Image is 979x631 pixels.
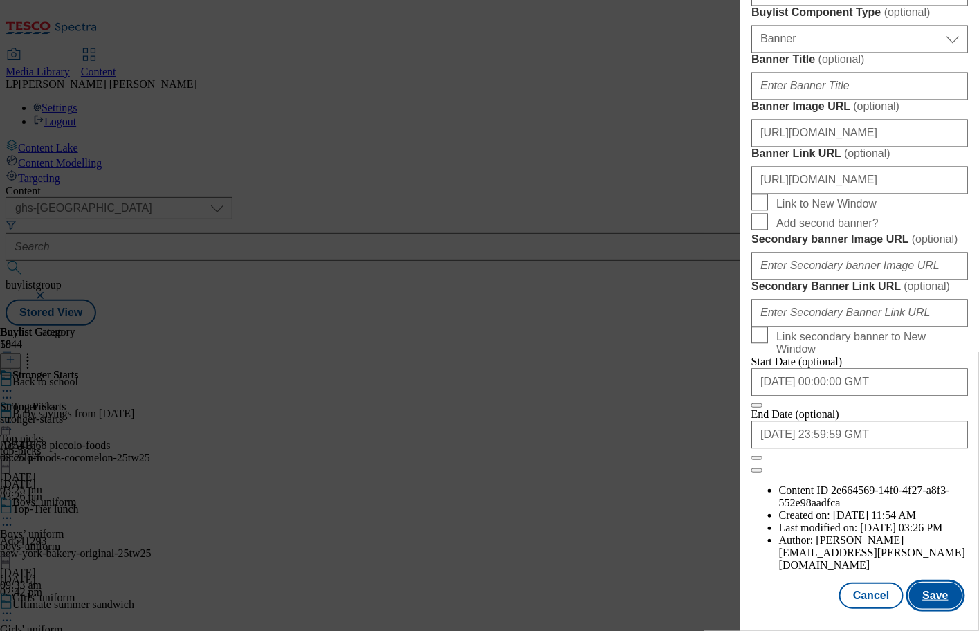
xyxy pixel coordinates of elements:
[779,534,965,571] span: [PERSON_NAME][EMAIL_ADDRESS][PERSON_NAME][DOMAIN_NAME]
[818,53,865,65] span: ( optional )
[779,484,950,509] span: 2e664569-14f0-4f27-a8f3-552e98aadfca
[751,456,762,460] button: Close
[751,280,968,293] label: Secondary Banner Link URL
[776,198,877,210] span: Link to New Window
[776,217,879,230] span: Add second banner?
[833,509,916,521] span: [DATE] 11:54 AM
[779,534,968,571] li: Author:
[751,421,968,448] input: Enter Date
[751,252,968,280] input: Enter Secondary banner Image URL
[751,119,968,147] input: Enter Banner Image URL
[751,403,762,408] button: Close
[839,583,903,609] button: Cancel
[751,53,968,66] label: Banner Title
[904,280,950,292] span: ( optional )
[751,232,968,246] label: Secondary banner Image URL
[751,72,968,100] input: Enter Banner Title
[884,6,931,18] span: ( optional )
[844,147,890,159] span: ( optional )
[853,100,899,112] span: ( optional )
[751,408,839,420] span: End Date (optional)
[779,484,968,509] li: Content ID
[751,147,968,161] label: Banner Link URL
[751,368,968,396] input: Enter Date
[779,522,968,534] li: Last modified on:
[912,233,958,245] span: ( optional )
[751,356,843,367] span: Start Date (optional)
[909,583,962,609] button: Save
[776,331,962,356] span: Link secondary banner to New Window
[751,299,968,327] input: Enter Secondary Banner Link URL
[751,100,968,113] label: Banner Image URL
[779,509,968,522] li: Created on:
[861,522,943,533] span: [DATE] 03:26 PM
[751,6,968,19] label: Buylist Component Type
[751,166,968,194] input: Enter Banner Link URL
